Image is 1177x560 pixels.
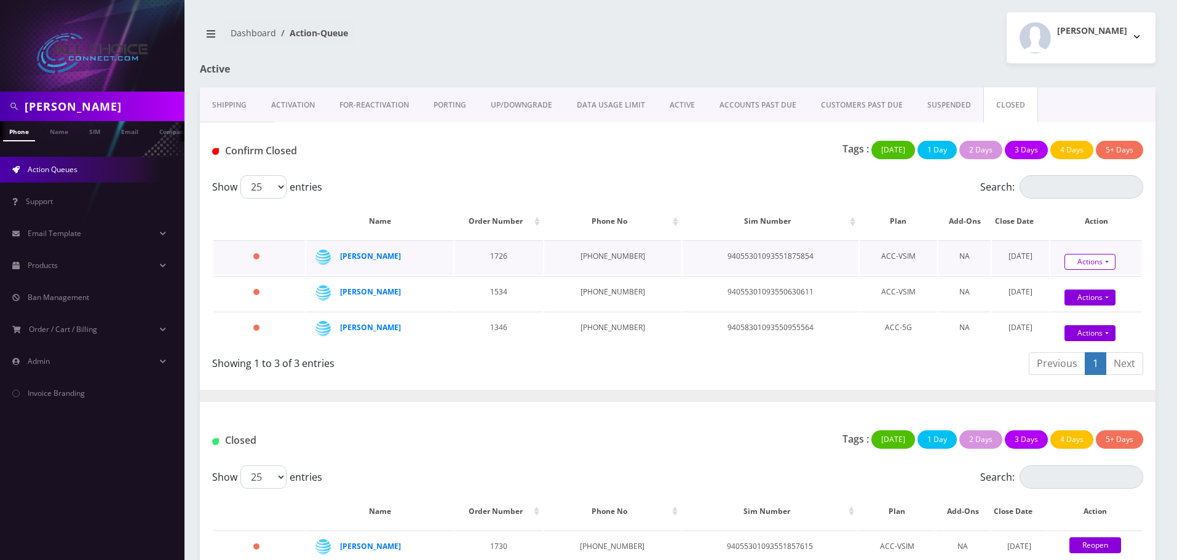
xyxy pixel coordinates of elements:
[1005,430,1048,449] button: 3 Days
[240,465,287,489] select: Showentries
[454,240,542,275] td: 1726
[683,276,858,310] td: 94055301093550630611
[992,312,1049,346] td: [DATE]
[683,312,858,346] td: 94058301093550955564
[544,276,682,310] td: [PHONE_NUMBER]
[212,145,510,157] h1: Confirm Closed
[421,87,478,123] a: PORTING
[842,141,869,156] p: Tags :
[980,175,1143,199] label: Search:
[306,203,453,239] th: Name
[28,388,85,398] span: Invoice Branding
[28,164,77,175] span: Action Queues
[454,312,542,346] td: 1346
[115,121,145,140] a: Email
[544,240,682,275] td: [PHONE_NUMBER]
[871,430,915,449] button: [DATE]
[212,351,668,371] div: Showing 1 to 3 of 3 entries
[657,87,707,123] a: ACTIVE
[983,87,1038,123] a: CLOSED
[259,87,327,123] a: Activation
[1096,430,1143,449] button: 5+ Days
[682,494,857,529] th: Sim Number: activate to sort column ascending
[340,286,401,297] a: [PERSON_NAME]
[917,141,957,159] button: 1 Day
[683,203,858,239] th: Sim Number: activate to sort column ascending
[544,203,682,239] th: Phone No: activate to sort column ascending
[860,240,937,275] td: ACC-VSIM
[565,87,657,123] a: DATA USAGE LIMIT
[1085,352,1106,375] a: 1
[212,148,219,155] img: Closed
[212,175,322,199] label: Show entries
[340,251,401,261] a: [PERSON_NAME]
[231,27,276,39] a: Dashboard
[200,87,259,123] a: Shipping
[26,196,53,207] span: Support
[340,541,401,551] a: [PERSON_NAME]
[809,87,915,123] a: CUSTOMERS PAST DUE
[200,20,668,55] nav: breadcrumb
[938,203,991,239] th: Add-Ons
[28,260,58,270] span: Products
[1096,141,1143,159] button: 5+ Days
[212,438,219,445] img: Closed
[1048,494,1142,529] th: Action
[871,141,915,159] button: [DATE]
[945,283,985,301] div: NA
[1057,26,1127,36] h2: [PERSON_NAME]
[1050,203,1142,239] th: Action
[915,87,983,123] a: SUSPENDED
[842,432,869,446] p: Tags :
[25,95,181,118] input: Search in Company
[153,121,194,140] a: Company
[980,465,1143,489] label: Search:
[1064,290,1116,306] a: Actions
[340,322,401,333] a: [PERSON_NAME]
[28,228,81,239] span: Email Template
[992,240,1049,275] td: [DATE]
[991,494,1048,529] th: Close Date: activate to sort column ascending
[945,318,985,337] div: NA
[276,26,348,39] li: Action-Queue
[992,203,1049,239] th: Close Date: activate to sort column ascending
[937,494,989,529] th: Add-Ons
[28,292,89,302] span: Ban Management
[454,276,542,310] td: 1534
[478,87,565,123] a: UP/DOWNGRADE
[3,121,35,141] a: Phone
[37,33,148,73] img: All Choice Connect
[83,121,106,140] a: SIM
[29,324,97,334] span: Order / Cart / Billing
[1005,141,1048,159] button: 3 Days
[306,494,453,529] th: Name
[1069,537,1121,553] a: Reopen
[1064,325,1116,341] a: Actions
[959,430,1002,449] button: 2 Days
[544,312,682,346] td: [PHONE_NUMBER]
[454,203,542,239] th: Order Number: activate to sort column ascending
[1064,254,1116,270] a: Actions
[1007,12,1155,63] button: [PERSON_NAME]
[1050,141,1093,159] button: 4 Days
[327,87,421,123] a: FOR-REActivation
[917,430,957,449] button: 1 Day
[28,356,50,366] span: Admin
[1050,430,1093,449] button: 4 Days
[943,537,983,556] div: NA
[200,63,506,75] h1: Active
[44,121,74,140] a: Name
[860,312,937,346] td: ACC-5G
[992,276,1049,310] td: [DATE]
[212,465,322,489] label: Show entries
[1106,352,1143,375] a: Next
[1020,175,1143,199] input: Search:
[212,435,510,446] h1: Closed
[240,175,287,199] select: Showentries
[959,141,1002,159] button: 2 Days
[454,494,542,529] th: Order Number: activate to sort column ascending
[860,276,937,310] td: ACC-VSIM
